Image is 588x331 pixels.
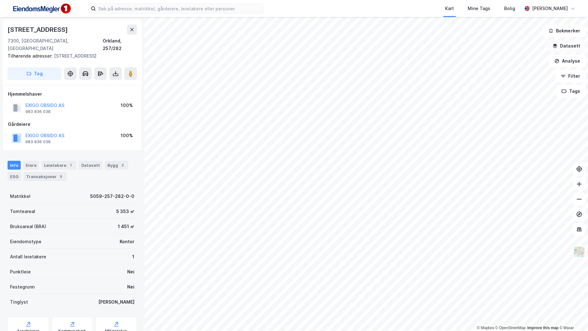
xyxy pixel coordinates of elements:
a: Mapbox [477,326,494,330]
button: Tags [556,85,585,98]
div: Info [8,161,21,170]
a: Improve this map [527,326,558,330]
img: F4PB6Px+NJ5v8B7XTbfpPpyloAAAAASUVORK5CYII= [10,2,73,16]
div: Mine Tags [468,5,490,12]
div: 5 [58,173,64,180]
div: Leietakere [41,161,76,170]
div: Tomteareal [10,208,35,215]
img: Z [573,246,585,258]
div: 983 836 038 [25,139,51,144]
span: Tilhørende adresser: [8,53,54,59]
div: [PERSON_NAME] [532,5,568,12]
div: 5059-257-282-0-0 [90,193,134,200]
div: Eiere [23,161,39,170]
div: Transaksjoner [24,172,67,181]
div: Hjemmelshaver [8,90,137,98]
div: Antall leietakere [10,253,46,261]
div: Tinglyst [10,298,28,306]
div: Datasett [79,161,102,170]
div: Nei [127,268,134,276]
div: Orkland, 257/282 [103,37,137,52]
div: Gårdeiere [8,121,137,128]
div: 983 836 038 [25,109,51,114]
div: 100% [121,132,133,139]
div: Nei [127,283,134,291]
button: Analyse [549,55,585,67]
div: 5 353 ㎡ [116,208,134,215]
div: 100% [121,102,133,109]
div: 7300, [GEOGRAPHIC_DATA], [GEOGRAPHIC_DATA] [8,37,103,52]
div: 1 [68,162,74,168]
div: [STREET_ADDRESS] [8,25,69,35]
div: Festegrunn [10,283,35,291]
button: Filter [555,70,585,82]
div: Kart [445,5,454,12]
div: Bolig [504,5,515,12]
a: OpenStreetMap [495,326,526,330]
div: ESG [8,172,21,181]
div: Bruksareal (BRA) [10,223,46,230]
div: Kontrollprogram for chat [557,301,588,331]
div: 1 451 ㎡ [118,223,134,230]
iframe: Chat Widget [557,301,588,331]
div: Bygg [105,161,128,170]
div: Kontor [120,238,134,245]
div: Matrikkel [10,193,30,200]
div: 1 [132,253,134,261]
div: 2 [119,162,126,168]
div: [PERSON_NAME] [98,298,134,306]
div: Punktleie [10,268,31,276]
button: Tag [8,67,62,80]
button: Bokmerker [543,25,585,37]
div: [STREET_ADDRESS] [8,52,132,60]
button: Datasett [547,40,585,52]
div: Eiendomstype [10,238,41,245]
input: Søk på adresse, matrikkel, gårdeiere, leietakere eller personer [96,4,264,13]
